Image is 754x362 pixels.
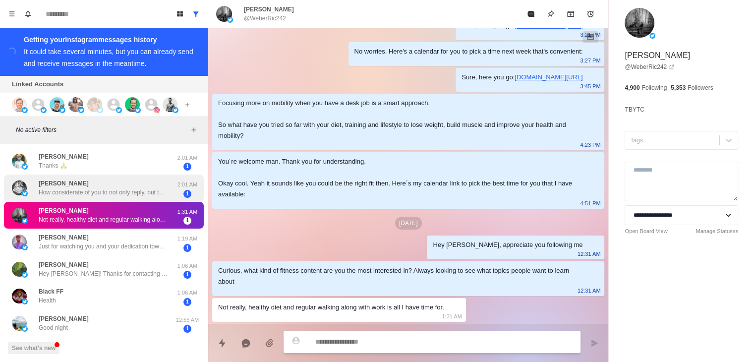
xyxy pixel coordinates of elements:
img: picture [97,107,103,113]
img: picture [173,107,178,113]
p: 2:01 AM [175,181,200,189]
a: [DOMAIN_NAME][URL] [515,73,582,81]
img: picture [125,97,140,112]
p: How considerate of you to not only reply, but to be so caring and thoughtful in it. I really do a... [39,188,168,197]
p: TBYTC [625,104,644,115]
p: [PERSON_NAME] [39,179,89,188]
button: Archive [561,4,580,24]
div: Getting your Instagram messages history [24,34,196,46]
img: picture [163,97,177,112]
a: Manage Statuses [696,227,738,236]
p: 3:21 PM [580,29,600,40]
p: 4:51 PM [580,198,600,209]
p: [DATE] [395,217,422,230]
p: Linked Accounts [12,79,63,89]
p: [PERSON_NAME] [39,260,89,269]
img: picture [12,262,27,277]
img: picture [227,17,233,23]
img: picture [116,107,122,113]
p: [PERSON_NAME] [244,5,294,14]
img: picture [12,289,27,303]
p: [PERSON_NAME] [39,206,89,215]
div: Sure, here you go: [462,72,582,83]
button: Send message [584,333,604,353]
span: 1 [183,298,191,306]
img: picture [50,97,64,112]
span: 1 [183,217,191,225]
p: [PERSON_NAME] [39,233,89,242]
span: 1 [183,244,191,252]
p: 1:06 AM [175,289,200,297]
img: picture [12,97,27,112]
img: picture [22,190,28,196]
img: picture [78,107,84,113]
p: [PERSON_NAME] [39,152,89,161]
p: @WeberRic242 [244,14,286,23]
img: picture [22,272,28,278]
p: 4,900 [625,83,639,92]
p: 4:23 PM [580,139,600,150]
p: Just for watching you and your dedication towards fitness [39,242,168,251]
button: Pin [541,4,561,24]
button: Add media [260,333,280,353]
p: Hey [PERSON_NAME]! Thanks for contacting me 😊 I'm into kettlebells and I like absorbing as much i... [39,269,168,278]
p: Thanks 🙏 [39,161,67,170]
p: Not really, healthy diet and regular walking along with work is all I have time for. [39,215,168,224]
button: Add filters [188,124,200,136]
img: picture [59,107,65,113]
p: Good night [39,323,68,332]
a: Open Board View [625,227,667,236]
img: picture [22,164,28,170]
p: Following [641,83,667,92]
p: Health [39,296,56,305]
img: picture [22,244,28,250]
button: Menu [4,6,20,22]
button: See what's new [8,342,59,354]
span: 1 [183,325,191,333]
img: picture [22,218,28,224]
img: picture [41,107,47,113]
span: 1 [183,190,191,198]
img: picture [68,97,83,112]
p: Followers [688,83,713,92]
p: 12:55 AM [175,316,200,324]
span: 1 [183,271,191,279]
div: You´re welcome man. Thank you for understanding. Okay cool. Yeah it sounds like you could be the ... [218,156,582,200]
img: picture [12,181,27,195]
div: It could take several minutes, but you can already send and receive messages in the meantime. [24,48,193,67]
img: picture [12,154,27,169]
img: picture [154,107,160,113]
img: picture [216,6,232,22]
button: Mark as read [521,4,541,24]
img: picture [135,107,141,113]
img: picture [12,208,27,223]
button: Show all conversations [188,6,204,22]
div: Hey [PERSON_NAME], appreciate you following me [433,240,582,250]
img: picture [12,316,27,331]
p: 2:01 AM [175,154,200,162]
p: 3:27 PM [580,55,600,66]
img: picture [625,8,654,38]
div: Focusing more on mobility when you have a desk job is a smart approach. So what have you tried so... [218,98,582,141]
button: Add account [181,99,193,111]
p: 1:06 AM [175,262,200,270]
p: 1:31 AM [442,311,462,322]
p: [PERSON_NAME] [39,314,89,323]
p: 12:31 AM [578,248,600,259]
button: Add reminder [580,4,600,24]
p: No active filters [16,125,188,134]
p: 1:19 AM [175,235,200,243]
p: 1:31 AM [175,208,200,216]
img: picture [22,326,28,332]
div: No worries. Here's a calendar for you to pick a time next week that's convenient: [354,46,583,57]
button: Reply with AI [236,333,256,353]
p: 12:31 AM [578,285,600,296]
div: Curious, what kind of fitness content are you the most interested in? Always looking to see what ... [218,265,582,287]
button: Quick replies [212,333,232,353]
p: Black FF [39,287,63,296]
span: 1 [183,163,191,171]
button: Notifications [20,6,36,22]
button: Board View [172,6,188,22]
img: picture [12,235,27,249]
div: Not really, healthy diet and regular walking along with work is all I have time for. [218,302,444,313]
